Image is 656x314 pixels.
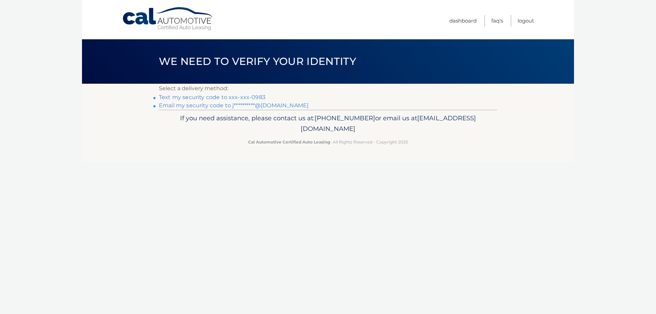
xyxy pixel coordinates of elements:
a: FAQ's [491,15,503,26]
span: [PHONE_NUMBER] [315,114,375,122]
a: Dashboard [449,15,477,26]
p: If you need assistance, please contact us at: or email us at [163,113,493,135]
strong: Cal Automotive Certified Auto Leasing [248,139,330,145]
p: Select a delivery method: [159,84,497,93]
a: Text my security code to xxx-xxx-0983 [159,94,265,100]
span: We need to verify your identity [159,55,356,68]
a: Logout [518,15,534,26]
a: Cal Automotive [122,7,214,31]
a: Email my security code to j**********@[DOMAIN_NAME] [159,102,309,109]
p: - All Rights Reserved - Copyright 2025 [163,138,493,146]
